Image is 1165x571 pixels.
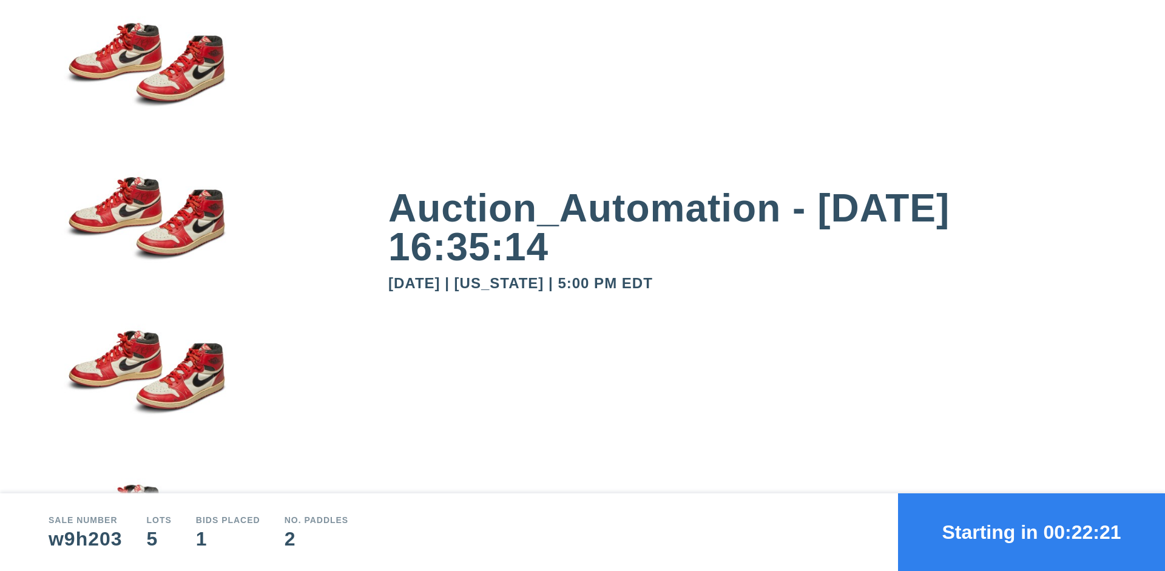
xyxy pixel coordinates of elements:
div: 5 [147,529,172,549]
div: 1 [196,529,260,549]
div: Sale number [49,516,123,524]
img: small [49,154,243,308]
div: Bids Placed [196,516,260,524]
div: Auction_Automation - [DATE] 16:35:14 [388,189,1116,266]
img: small [49,308,243,462]
button: Starting in 00:22:21 [898,493,1165,571]
div: Lots [147,516,172,524]
div: No. Paddles [285,516,349,524]
div: w9h203 [49,529,123,549]
div: 2 [285,529,349,549]
div: [DATE] | [US_STATE] | 5:00 PM EDT [388,276,1116,291]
